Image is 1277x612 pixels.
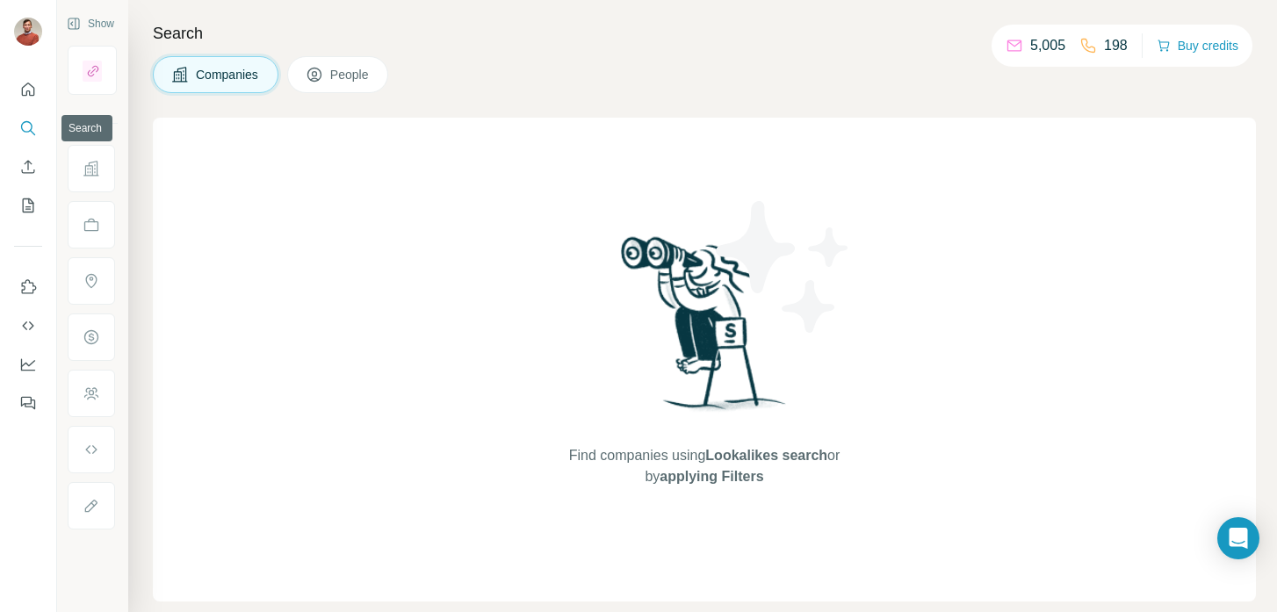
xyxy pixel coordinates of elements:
[14,271,42,303] button: Use Surfe on LinkedIn
[330,66,371,83] span: People
[613,232,796,428] img: Surfe Illustration - Woman searching with binoculars
[14,387,42,419] button: Feedback
[14,190,42,221] button: My lists
[1217,517,1259,559] div: Open Intercom Messenger
[196,66,260,83] span: Companies
[14,112,42,144] button: Search
[705,448,827,463] span: Lookalikes search
[14,349,42,380] button: Dashboard
[14,310,42,342] button: Use Surfe API
[1157,33,1238,58] button: Buy credits
[14,18,42,46] img: Avatar
[54,11,126,37] button: Show
[1104,35,1128,56] p: 198
[660,469,763,484] span: applying Filters
[1030,35,1065,56] p: 5,005
[704,188,862,346] img: Surfe Illustration - Stars
[14,151,42,183] button: Enrich CSV
[564,445,845,487] span: Find companies using or by
[153,21,1256,46] h4: Search
[14,74,42,105] button: Quick start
